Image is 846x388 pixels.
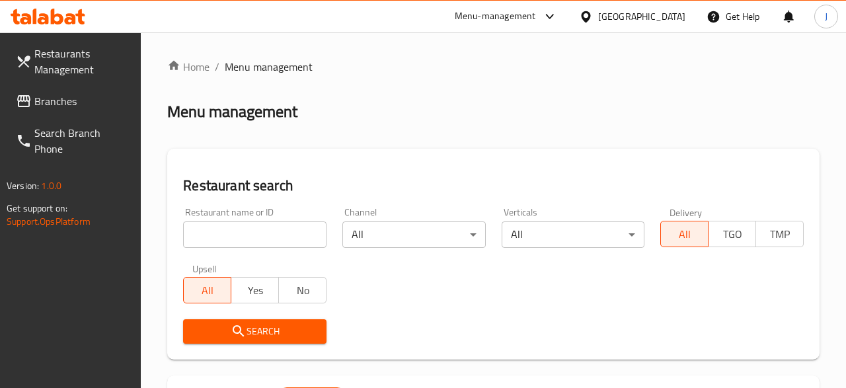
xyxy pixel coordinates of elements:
span: Version: [7,177,39,194]
span: All [189,281,226,300]
span: Menu management [225,59,313,75]
a: Restaurants Management [5,38,141,85]
li: / [215,59,219,75]
a: Branches [5,85,141,117]
a: Search Branch Phone [5,117,141,165]
button: TMP [755,221,804,247]
span: No [284,281,321,300]
button: No [278,277,327,303]
nav: breadcrumb [167,59,820,75]
span: TGO [714,225,751,244]
input: Search for restaurant name or ID.. [183,221,327,248]
span: All [666,225,703,244]
div: All [342,221,486,248]
label: Upsell [192,264,217,273]
span: Restaurants Management [34,46,131,77]
div: [GEOGRAPHIC_DATA] [598,9,685,24]
span: TMP [761,225,798,244]
span: Search Branch Phone [34,125,131,157]
span: 1.0.0 [41,177,61,194]
label: Delivery [670,208,703,217]
button: All [660,221,709,247]
span: J [825,9,827,24]
h2: Menu management [167,101,297,122]
h2: Restaurant search [183,176,804,196]
button: Search [183,319,327,344]
span: Yes [237,281,274,300]
a: Support.OpsPlatform [7,213,91,230]
button: TGO [708,221,756,247]
div: Menu-management [455,9,536,24]
button: Yes [231,277,279,303]
div: All [502,221,645,248]
a: Home [167,59,210,75]
span: Branches [34,93,131,109]
span: Search [194,323,316,340]
button: All [183,277,231,303]
span: Get support on: [7,200,67,217]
